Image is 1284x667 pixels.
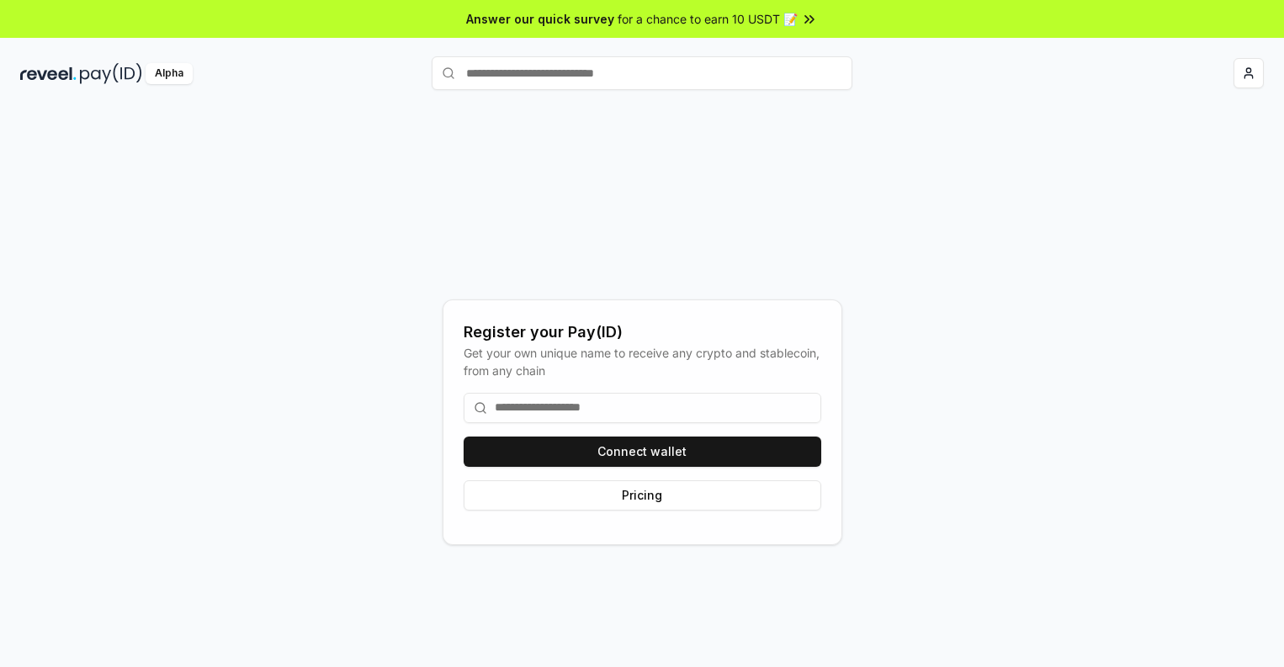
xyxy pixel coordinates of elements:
img: pay_id [80,63,142,84]
button: Pricing [464,480,821,511]
button: Connect wallet [464,437,821,467]
img: reveel_dark [20,63,77,84]
div: Alpha [146,63,193,84]
span: Answer our quick survey [466,10,614,28]
span: for a chance to earn 10 USDT 📝 [618,10,798,28]
div: Register your Pay(ID) [464,320,821,344]
div: Get your own unique name to receive any crypto and stablecoin, from any chain [464,344,821,379]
